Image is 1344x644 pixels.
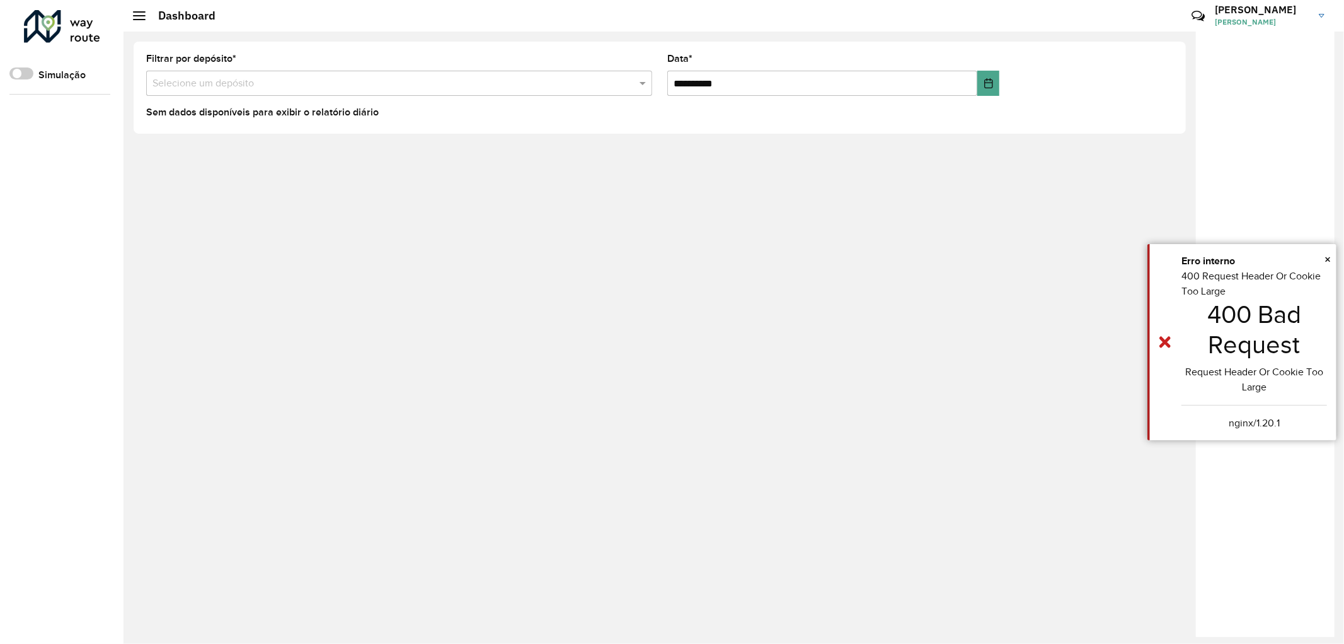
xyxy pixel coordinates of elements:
[1181,69,1327,231] div: 400 Request Header Or Cookie Too Large
[1181,165,1327,195] center: Request Header Or Cookie Too Large
[1324,52,1331,66] span: ×
[1181,254,1327,269] div: Erro interno
[1324,250,1331,269] button: Close
[1181,299,1327,360] h1: 400 Bad Request
[1181,54,1327,69] div: Erro interno
[1181,216,1327,231] center: nginx/1.20.1
[1181,269,1327,431] div: 400 Request Header Or Cookie Too Large
[1185,3,1212,30] a: Contato Rápido
[146,51,236,66] label: Filtrar por depósito
[1324,252,1331,266] span: ×
[1041,4,1173,38] div: Críticas? Dúvidas? Elogios? Sugestões? Entre em contato conosco!
[1215,4,1309,16] h3: [PERSON_NAME]
[1181,99,1327,160] h1: 400 Bad Request
[1181,365,1327,395] center: Request Header Or Cookie Too Large
[38,67,86,83] label: Simulação
[1181,416,1327,431] center: nginx/1.20.1
[146,105,379,120] label: Sem dados disponíveis para exibir o relatório diário
[977,71,999,96] button: Choose Date
[146,9,215,23] h2: Dashboard
[1215,16,1309,28] span: [PERSON_NAME]
[667,51,692,66] label: Data
[1324,50,1331,69] button: Close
